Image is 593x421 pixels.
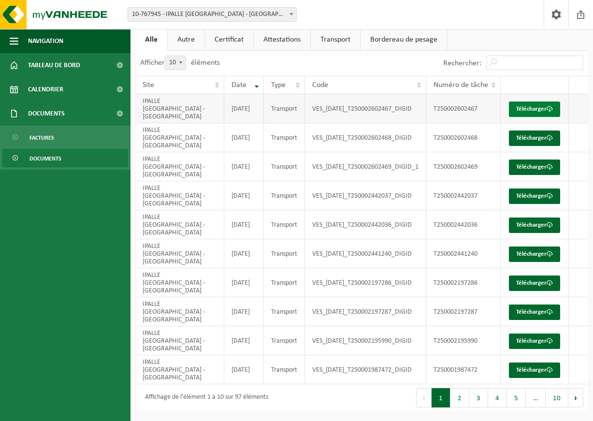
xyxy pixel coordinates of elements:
[224,210,264,239] td: [DATE]
[168,29,204,51] a: Autre
[29,149,61,168] span: Documents
[264,268,305,297] td: Transport
[305,94,426,123] td: VES_[DATE]_T250002602467_DIGID
[509,247,560,262] a: Télécharger
[434,81,488,89] span: Numéro de tâche
[426,94,501,123] td: T250002602467
[426,239,501,268] td: T250002441240
[305,123,426,152] td: VES_[DATE]_T250002602468_DIGID
[264,94,305,123] td: Transport
[2,128,128,146] a: Factures
[231,81,246,89] span: Date
[507,388,526,407] button: 5
[224,326,264,355] td: [DATE]
[271,81,286,89] span: Type
[305,210,426,239] td: VES_[DATE]_T250002442036_DIGID
[135,181,224,210] td: IPALLE [GEOGRAPHIC_DATA] - [GEOGRAPHIC_DATA]
[264,355,305,384] td: Transport
[426,268,501,297] td: T250002197286
[140,389,268,406] div: Affichage de l'élément 1 à 10 sur 97 éléments
[140,59,220,67] label: Afficher éléments
[509,218,560,233] a: Télécharger
[135,210,224,239] td: IPALLE [GEOGRAPHIC_DATA] - [GEOGRAPHIC_DATA]
[305,268,426,297] td: VES_[DATE]_T250002197286_DIGID
[224,94,264,123] td: [DATE]
[488,388,507,407] button: 4
[509,334,560,349] a: Télécharger
[305,181,426,210] td: VES_[DATE]_T250002442037_DIGID
[205,29,253,51] a: Certificat
[135,268,224,297] td: IPALLE [GEOGRAPHIC_DATA] - [GEOGRAPHIC_DATA]
[143,81,154,89] span: Site
[311,29,360,51] a: Transport
[469,388,488,407] button: 3
[264,326,305,355] td: Transport
[426,297,501,326] td: T250002197287
[224,152,264,181] td: [DATE]
[128,7,297,22] span: 10-767945 - IPALLE FRASNES - FRASNES-LEZ-BUISSENAL
[509,102,560,117] a: Télécharger
[509,276,560,291] a: Télécharger
[264,152,305,181] td: Transport
[426,123,501,152] td: T250002602468
[135,355,224,384] td: IPALLE [GEOGRAPHIC_DATA] - [GEOGRAPHIC_DATA]
[264,210,305,239] td: Transport
[29,129,54,147] span: Factures
[224,123,264,152] td: [DATE]
[426,326,501,355] td: T250002195990
[135,297,224,326] td: IPALLE [GEOGRAPHIC_DATA] - [GEOGRAPHIC_DATA]
[305,297,426,326] td: VES_[DATE]_T250002197287_DIGID
[135,326,224,355] td: IPALLE [GEOGRAPHIC_DATA] - [GEOGRAPHIC_DATA]
[426,210,501,239] td: T250002442036
[264,297,305,326] td: Transport
[264,123,305,152] td: Transport
[224,297,264,326] td: [DATE]
[509,160,560,175] a: Télécharger
[526,388,546,407] span: …
[28,77,63,102] span: Calendrier
[165,56,186,70] span: 10
[264,239,305,268] td: Transport
[312,81,328,89] span: Code
[135,94,224,123] td: IPALLE [GEOGRAPHIC_DATA] - [GEOGRAPHIC_DATA]
[509,131,560,146] a: Télécharger
[135,123,224,152] td: IPALLE [GEOGRAPHIC_DATA] - [GEOGRAPHIC_DATA]
[128,8,296,21] span: 10-767945 - IPALLE FRASNES - FRASNES-LEZ-BUISSENAL
[416,388,432,407] button: Previous
[224,268,264,297] td: [DATE]
[28,53,80,77] span: Tableau de bord
[254,29,310,51] a: Attestations
[509,363,560,378] a: Télécharger
[426,355,501,384] td: T250001987472
[432,388,450,407] button: 1
[443,59,481,67] label: Rechercher:
[224,181,264,210] td: [DATE]
[305,326,426,355] td: VES_[DATE]_T250002195990_DIGID
[224,355,264,384] td: [DATE]
[426,181,501,210] td: T250002442037
[509,305,560,320] a: Télécharger
[264,181,305,210] td: Transport
[224,239,264,268] td: [DATE]
[426,152,501,181] td: T250002602469
[305,152,426,181] td: VES_[DATE]_T250002602469_DIGID_1
[305,239,426,268] td: VES_[DATE]_T250002441240_DIGID
[450,388,469,407] button: 2
[28,102,65,126] span: Documents
[509,189,560,204] a: Télécharger
[135,239,224,268] td: IPALLE [GEOGRAPHIC_DATA] - [GEOGRAPHIC_DATA]
[28,29,63,53] span: Navigation
[2,149,128,167] a: Documents
[135,152,224,181] td: IPALLE [GEOGRAPHIC_DATA] - [GEOGRAPHIC_DATA]
[361,29,447,51] a: Bordereau de pesage
[546,388,568,407] button: 10
[568,388,583,407] button: Next
[305,355,426,384] td: VES_[DATE]_T250001987472_DIGID
[135,29,167,51] a: Alle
